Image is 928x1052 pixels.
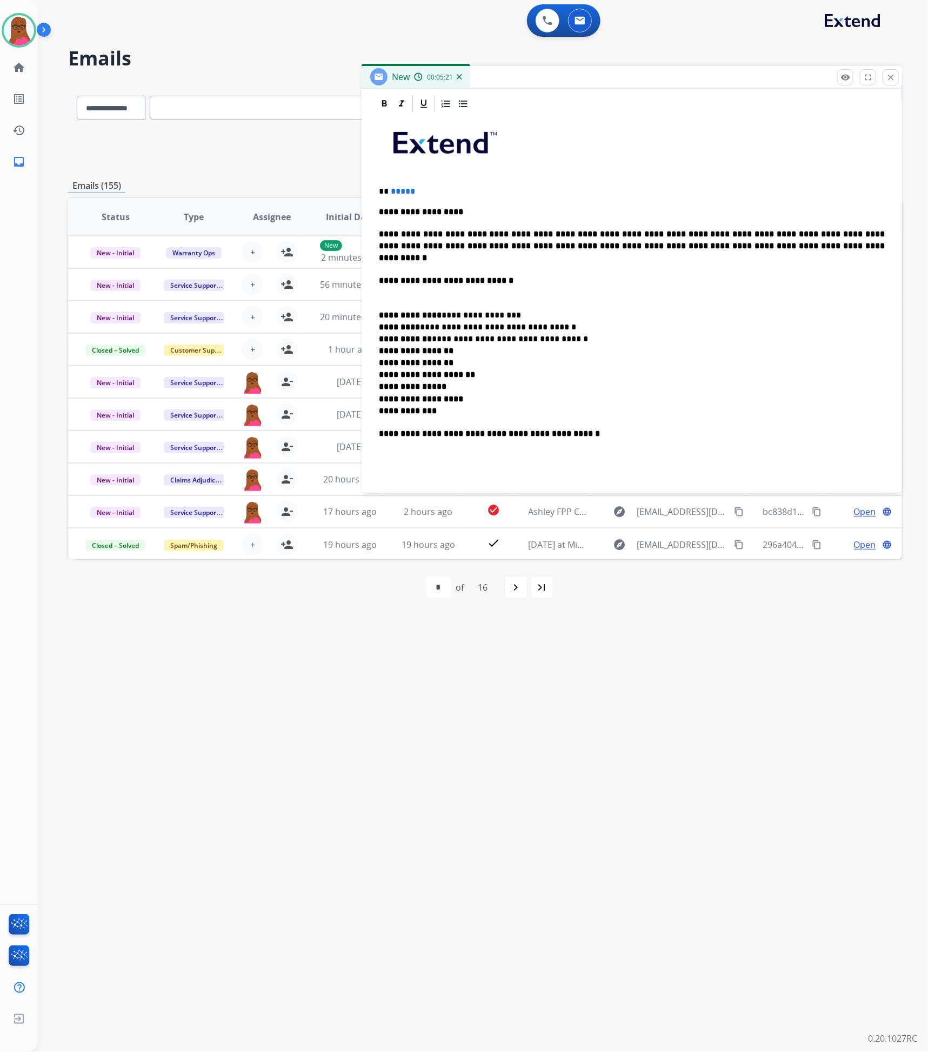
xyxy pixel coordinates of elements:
span: [EMAIL_ADDRESS][DOMAIN_NAME] [637,538,727,551]
span: 19 hours ago [402,539,455,551]
span: 56 minutes ago [320,279,383,290]
span: + [250,246,255,259]
span: [DATE] [337,376,364,388]
span: Closed – Solved [85,540,145,551]
span: New - Initial [90,280,141,291]
mat-icon: content_copy [734,507,744,517]
span: + [250,538,255,551]
span: 2 hours ago [404,506,452,518]
button: + [242,274,263,295]
span: + [250,310,255,323]
span: Initial Date [326,210,375,223]
mat-icon: last_page [536,581,549,594]
img: agent-avatar [242,371,263,394]
mat-icon: person_remove [281,505,293,518]
mat-icon: person_add [281,343,293,356]
span: New - Initial [90,377,141,388]
button: + [242,241,263,263]
mat-icon: person_add [281,538,293,551]
mat-icon: content_copy [812,540,822,550]
p: New [320,240,342,251]
mat-icon: navigate_next [510,581,523,594]
div: Ordered List [438,96,454,112]
span: [DATE] [337,408,364,420]
span: Customer Support [164,345,234,356]
mat-icon: person_remove [281,440,293,453]
div: 16 [470,577,497,598]
span: Open [854,538,876,551]
mat-icon: fullscreen [863,72,873,82]
span: Warranty Ops [166,247,222,259]
mat-icon: explore [613,505,626,518]
span: New - Initial [90,409,141,421]
mat-icon: person_remove [281,473,293,486]
span: New - Initial [90,507,141,518]
mat-icon: language [882,507,892,517]
div: Bold [376,96,392,112]
span: Claims Adjudication [164,474,238,486]
mat-icon: person_add [281,246,293,259]
mat-icon: language [882,540,892,550]
span: Service Support [164,409,225,421]
mat-icon: remove_red_eye [840,72,850,82]
span: Service Support [164,507,225,518]
span: [EMAIL_ADDRESS][DOMAIN_NAME] [637,505,727,518]
span: 19 hours ago [323,539,377,551]
div: Italic [393,96,410,112]
span: Service Support [164,280,225,291]
span: 1 hour ago [328,343,372,355]
h2: Emails [68,48,902,69]
span: Status [102,210,130,223]
div: Underline [416,96,432,112]
span: Service Support [164,442,225,453]
span: Closed – Solved [85,345,145,356]
span: Type [184,210,204,223]
span: Service Support [164,377,225,388]
button: + [242,306,263,328]
mat-icon: home [12,61,25,74]
img: avatar [4,15,34,45]
p: 0.20.1027RC [868,1033,917,1046]
mat-icon: list_alt [12,92,25,105]
mat-icon: person_add [281,310,293,323]
span: 17 hours ago [323,506,377,518]
span: + [250,278,255,291]
img: agent-avatar [242,403,263,426]
mat-icon: history [12,124,25,137]
span: New [392,71,410,83]
span: 296a4041-4e0d-4a0b-9f0a-93b03fb58321 [763,539,927,551]
img: agent-avatar [242,501,263,524]
span: [DATE] at Midnight: Poof! Bonus Bedding Gone [529,539,718,551]
mat-icon: explore [613,538,626,551]
mat-icon: person_remove [281,408,293,421]
span: New - Initial [90,474,141,486]
span: 2 minutes ago [321,252,379,263]
button: + [242,339,263,360]
mat-icon: person_add [281,278,293,291]
span: New - Initial [90,312,141,323]
img: agent-avatar [242,436,263,459]
span: Assignee [253,210,291,223]
mat-icon: content_copy [812,507,822,517]
div: Bullet List [455,96,471,112]
span: [DATE] [337,441,364,453]
span: + [250,343,255,356]
div: of [456,581,464,594]
mat-icon: inbox [12,155,25,168]
span: Ashley FPP Customer Care [ thread::3xhJmaGnAtW3Gas6M406kjk:: ] [529,506,801,518]
mat-icon: content_copy [734,540,744,550]
button: + [242,534,263,555]
mat-icon: check [487,537,500,550]
span: Open [854,505,876,518]
mat-icon: check_circle [487,504,500,517]
span: 00:05:21 [427,73,453,82]
p: Emails (155) [68,179,125,193]
span: New - Initial [90,442,141,453]
span: bc838d1a-a04e-4f8f-b73f-e29d647dcde5 [763,506,925,518]
span: Spam/Phishing [164,540,224,551]
mat-icon: person_remove [281,375,293,388]
span: New - Initial [90,247,141,259]
span: 20 hours ago [323,473,377,485]
mat-icon: close [886,72,896,82]
span: 20 minutes ago [320,311,383,323]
